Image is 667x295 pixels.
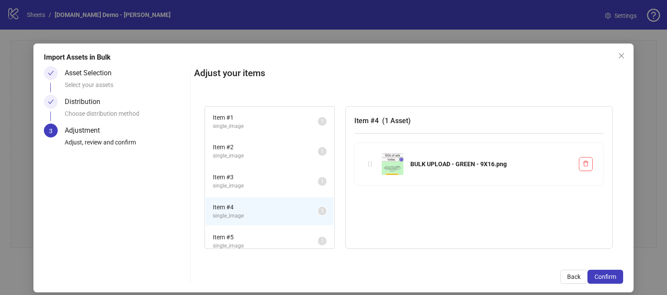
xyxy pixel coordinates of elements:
sup: 1 [318,117,327,126]
div: Adjust, review and confirm [65,137,187,152]
span: Confirm [594,273,616,280]
img: BULK UPLOAD - GREEN - 9X16.png [382,153,403,175]
span: 1 [321,118,324,124]
span: 1 [321,208,324,214]
div: Asset Selection [65,66,119,80]
span: holder [367,161,373,167]
span: Item # 4 [213,202,318,212]
sup: 1 [318,177,327,186]
div: Distribution [65,95,107,109]
span: Item # 2 [213,142,318,152]
span: Item # 3 [213,172,318,182]
span: single_image [213,212,318,220]
span: 1 [321,238,324,244]
sup: 1 [318,207,327,215]
span: Item # 1 [213,113,318,122]
span: single_image [213,152,318,160]
span: 1 [321,178,324,184]
span: single_image [213,242,318,250]
span: 3 [49,127,53,134]
h3: Item # 4 [354,115,604,126]
button: Delete [579,157,593,171]
div: holder [365,159,375,169]
span: 1 [321,148,324,154]
span: check [48,99,54,105]
div: Import Assets in Bulk [44,52,623,63]
div: Choose distribution method [65,109,187,124]
span: close [618,52,625,59]
button: Confirm [588,270,623,284]
button: Close [614,49,628,63]
span: ( 1 Asset ) [382,117,411,125]
sup: 1 [318,147,327,156]
div: BULK UPLOAD - GREEN - 9X16.png [410,159,572,169]
button: Back [560,270,588,284]
div: Select your assets [65,80,187,95]
span: Item # 5 [213,232,318,242]
span: single_image [213,182,318,190]
div: Adjustment [65,124,107,137]
h2: Adjust your items [194,66,623,80]
span: Back [567,273,581,280]
sup: 1 [318,237,327,245]
span: single_image [213,122,318,131]
span: check [48,70,54,76]
span: delete [583,161,589,167]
